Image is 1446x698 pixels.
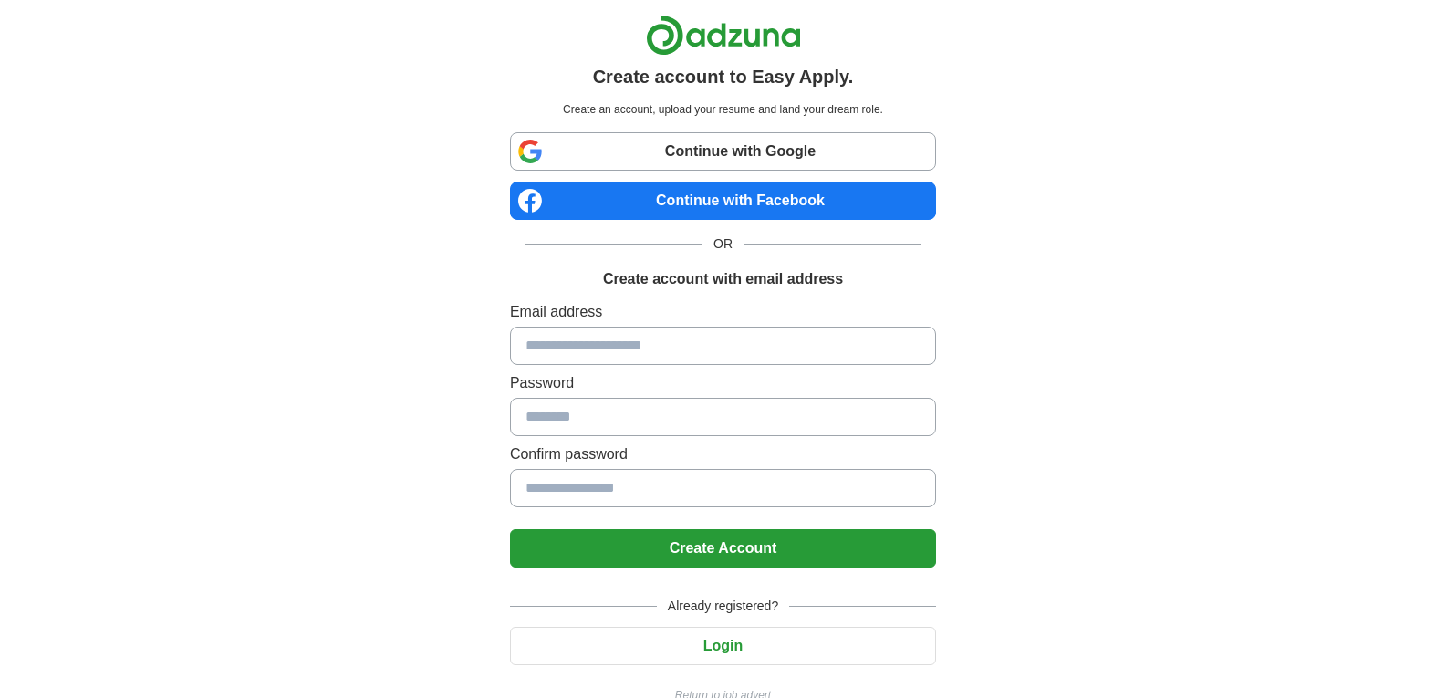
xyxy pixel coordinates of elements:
[510,182,936,220] a: Continue with Facebook
[657,597,789,616] span: Already registered?
[514,101,932,118] p: Create an account, upload your resume and land your dream role.
[510,627,936,665] button: Login
[603,268,843,290] h1: Create account with email address
[510,529,936,568] button: Create Account
[702,234,744,254] span: OR
[510,638,936,653] a: Login
[510,443,936,465] label: Confirm password
[510,132,936,171] a: Continue with Google
[510,372,936,394] label: Password
[510,301,936,323] label: Email address
[593,63,854,90] h1: Create account to Easy Apply.
[646,15,801,56] img: Adzuna logo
